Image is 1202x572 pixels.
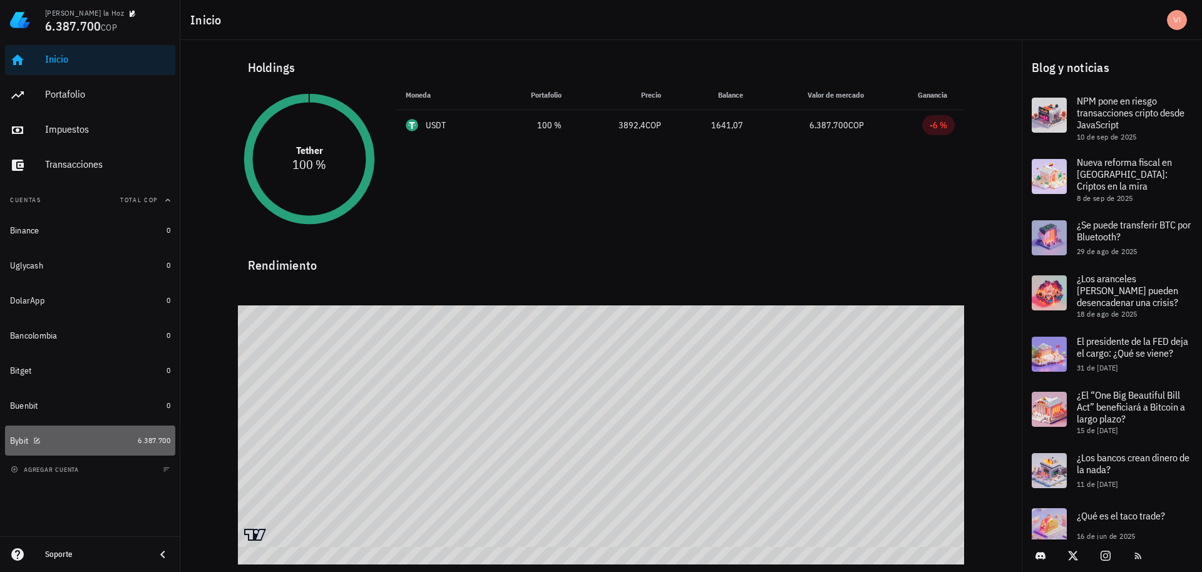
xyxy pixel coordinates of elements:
[10,295,44,306] div: DolarApp
[167,365,170,375] span: 0
[1077,247,1138,256] span: 29 de ago de 2025
[167,330,170,340] span: 0
[809,120,848,131] span: 6.387.700
[238,48,965,88] div: Holdings
[1077,426,1118,435] span: 15 de [DATE]
[1022,443,1202,498] a: ¿Los bancos crean dinero de la nada? 11 de [DATE]
[1167,10,1187,30] div: avatar
[1077,309,1138,319] span: 18 de ago de 2025
[619,120,645,131] span: 3892,4
[5,80,175,110] a: Portafolio
[1077,335,1188,359] span: El presidente de la FED deja el cargo: ¿Qué se viene?
[1077,509,1165,522] span: ¿Qué es el taco trade?
[8,463,85,476] button: agregar cuenta
[1022,498,1202,553] a: ¿Qué es el taco trade? 16 de jun de 2025
[1022,265,1202,327] a: ¿Los aranceles [PERSON_NAME] pueden desencadenar una crisis? 18 de ago de 2025
[13,466,79,474] span: agregar cuenta
[45,8,124,18] div: [PERSON_NAME] la Hoz
[1022,149,1202,210] a: Nueva reforma fiscal en [GEOGRAPHIC_DATA]: Criptos en la mira 8 de sep de 2025
[396,80,492,110] th: Moneda
[101,22,117,33] span: COP
[120,196,158,204] span: Total COP
[1022,382,1202,443] a: ¿El “One Big Beautiful Bill Act” beneficiará a Bitcoin a largo plazo? 15 de [DATE]
[406,119,418,131] div: USDT-icon
[45,88,170,100] div: Portafolio
[5,185,175,215] button: CuentasTotal COP
[645,120,661,131] span: COP
[5,391,175,421] a: Buenbit 0
[930,119,947,131] div: -6 %
[45,18,101,34] span: 6.387.700
[1022,88,1202,149] a: NPM pone en riesgo transacciones cripto desde JavaScript 10 de sep de 2025
[1077,272,1178,309] span: ¿Los aranceles [PERSON_NAME] pueden desencadenar una crisis?
[167,401,170,410] span: 0
[1077,479,1118,489] span: 11 de [DATE]
[190,10,227,30] h1: Inicio
[501,119,562,132] div: 100 %
[1077,193,1133,203] span: 8 de sep de 2025
[5,45,175,75] a: Inicio
[5,215,175,245] a: Binance 0
[45,53,170,65] div: Inicio
[1077,363,1118,372] span: 31 de [DATE]
[671,80,753,110] th: Balance
[167,260,170,270] span: 0
[238,245,965,275] div: Rendimiento
[753,80,874,110] th: Valor de mercado
[491,80,572,110] th: Portafolio
[5,250,175,280] a: Uglycash 0
[138,436,170,445] span: 6.387.700
[10,436,28,446] div: Bybit
[167,225,170,235] span: 0
[5,285,175,315] a: DolarApp 0
[1077,451,1189,476] span: ¿Los bancos crean dinero de la nada?
[10,225,39,236] div: Binance
[5,320,175,350] a: Bancolombia 0
[1077,218,1191,243] span: ¿Se puede transferir BTC por Bluetooth?
[1022,327,1202,382] a: El presidente de la FED deja el cargo: ¿Qué se viene? 31 de [DATE]
[45,549,145,559] div: Soporte
[10,330,58,341] div: Bancolombia
[45,123,170,135] div: Impuestos
[918,90,955,100] span: Ganancia
[848,120,864,131] span: COP
[244,529,266,541] a: Charting by TradingView
[572,80,670,110] th: Precio
[1022,48,1202,88] div: Blog y noticias
[5,426,175,456] a: Bybit 6.387.700
[1077,132,1137,141] span: 10 de sep de 2025
[5,150,175,180] a: Transacciones
[1077,94,1184,131] span: NPM pone en riesgo transacciones cripto desde JavaScript
[681,119,743,132] div: 1641,07
[5,115,175,145] a: Impuestos
[426,119,446,131] div: USDT
[10,401,38,411] div: Buenbit
[1077,531,1136,541] span: 16 de jun de 2025
[10,10,30,30] img: LedgiFi
[1077,156,1172,192] span: Nueva reforma fiscal en [GEOGRAPHIC_DATA]: Criptos en la mira
[45,158,170,170] div: Transacciones
[5,355,175,386] a: Bitget 0
[167,295,170,305] span: 0
[1077,389,1185,425] span: ¿El “One Big Beautiful Bill Act” beneficiará a Bitcoin a largo plazo?
[10,260,43,271] div: Uglycash
[10,365,32,376] div: Bitget
[1022,210,1202,265] a: ¿Se puede transferir BTC por Bluetooth? 29 de ago de 2025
